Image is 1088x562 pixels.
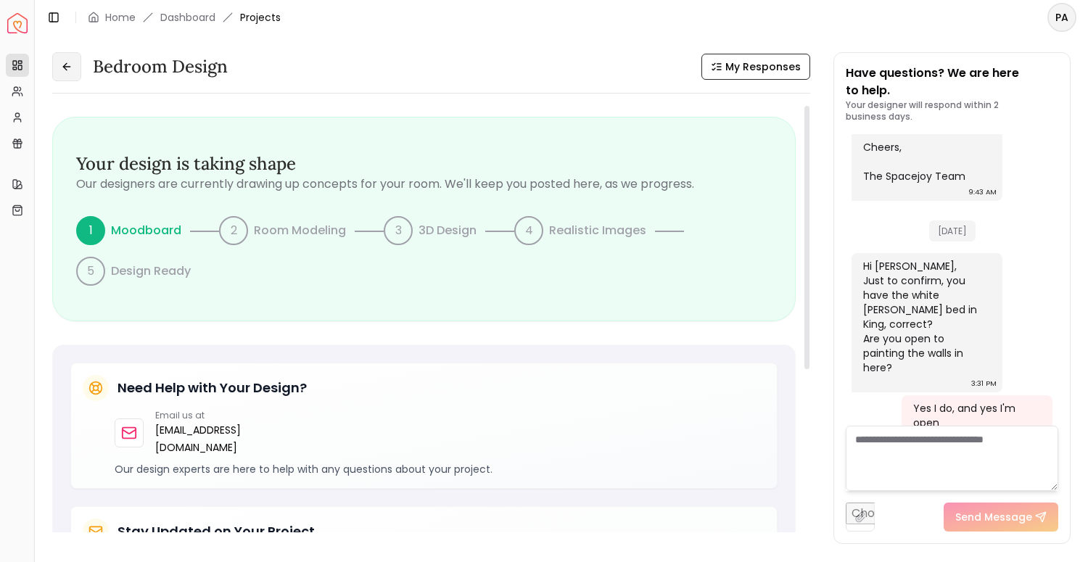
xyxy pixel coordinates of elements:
[968,185,997,199] div: 9:43 AM
[846,99,1058,123] p: Your designer will respond within 2 business days.
[219,216,248,245] div: 2
[7,13,28,33] img: Spacejoy Logo
[111,222,181,239] p: Moodboard
[514,216,543,245] div: 4
[384,216,413,245] div: 3
[701,54,810,80] button: My Responses
[155,410,260,421] p: Email us at
[88,10,281,25] nav: breadcrumb
[419,222,477,239] p: 3D Design
[118,378,307,398] h5: Need Help with Your Design?
[1047,3,1076,32] button: PA
[155,421,260,456] a: [EMAIL_ADDRESS][DOMAIN_NAME]
[76,175,772,193] p: Our designers are currently drawing up concepts for your room. We'll keep you posted here, as we ...
[913,401,1038,430] div: Yes I do, and yes I'm open
[160,10,215,25] a: Dashboard
[254,222,346,239] p: Room Modeling
[105,10,136,25] a: Home
[1049,4,1075,30] span: PA
[549,222,646,239] p: Realistic Images
[118,521,315,542] h5: Stay Updated on Your Project
[240,10,281,25] span: Projects
[93,55,228,78] h3: Bedroom design
[725,59,801,74] span: My Responses
[846,65,1058,99] p: Have questions? We are here to help.
[111,263,191,280] p: Design Ready
[863,259,988,375] div: Hi [PERSON_NAME], Just to confirm, you have the white [PERSON_NAME] bed in King, correct? Are you...
[7,13,28,33] a: Spacejoy
[929,220,976,241] span: [DATE]
[76,257,105,286] div: 5
[971,376,997,391] div: 3:31 PM
[76,216,105,245] div: 1
[76,152,772,175] h3: Your design is taking shape
[115,462,765,476] p: Our design experts are here to help with any questions about your project.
